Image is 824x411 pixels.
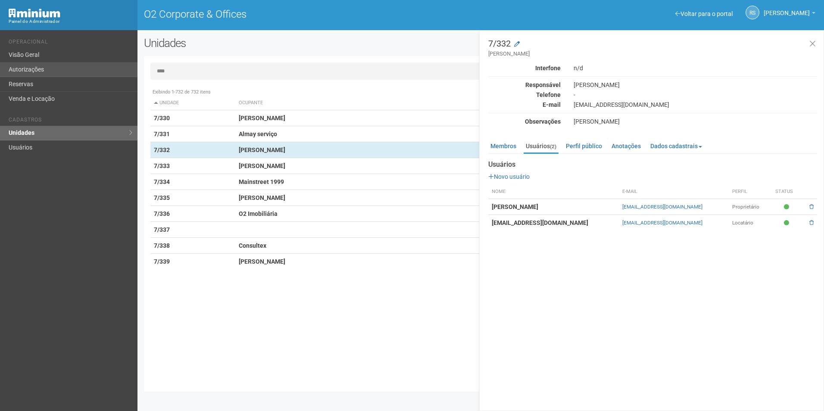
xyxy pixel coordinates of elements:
th: Perfil [729,185,772,199]
img: Minium [9,9,60,18]
strong: Usuários [488,161,817,168]
div: Painel do Administrador [9,18,131,25]
th: Ocupante: activate to sort column ascending [235,96,527,110]
strong: [PERSON_NAME] [239,162,285,169]
strong: 7/330 [154,115,170,121]
div: Responsável [482,81,567,89]
li: Cadastros [9,117,131,126]
div: [PERSON_NAME] [567,118,824,125]
a: RS [746,6,759,19]
a: Usuários(2) [524,140,559,154]
div: - [567,91,824,99]
strong: [PERSON_NAME] [239,146,285,153]
strong: O2 Imobiliária [239,210,278,217]
div: E-mail [482,101,567,109]
strong: [PERSON_NAME] [239,258,285,265]
a: Novo usuário [488,173,530,180]
strong: 7/337 [154,226,170,233]
strong: 7/332 [154,146,170,153]
strong: 7/336 [154,210,170,217]
div: Telefone [482,91,567,99]
div: Interfone [482,64,567,72]
th: Unidade: activate to sort column descending [150,96,235,110]
strong: 7/339 [154,258,170,265]
small: [PERSON_NAME] [488,50,817,58]
h2: Unidades [144,37,417,50]
small: (2) [550,143,556,149]
strong: Consultex [239,242,266,249]
strong: Mainstreet 1999 [239,178,284,185]
strong: [PERSON_NAME] [239,194,285,201]
strong: 7/334 [154,178,170,185]
span: Ativo [784,203,791,211]
span: Ativo [784,219,791,227]
li: Operacional [9,39,131,48]
th: Nome [488,185,619,199]
div: Observações [482,118,567,125]
strong: 7/333 [154,162,170,169]
th: Status [772,185,803,199]
a: [EMAIL_ADDRESS][DOMAIN_NAME] [622,220,702,226]
strong: [EMAIL_ADDRESS][DOMAIN_NAME] [492,219,588,226]
strong: 7/331 [154,131,170,137]
a: Membros [488,140,518,153]
div: n/d [567,64,824,72]
strong: 7/335 [154,194,170,201]
div: Exibindo 1-732 de 732 itens [150,88,811,96]
h1: O2 Corporate & Offices [144,9,474,20]
div: [PERSON_NAME] [567,81,824,89]
a: Perfil público [564,140,604,153]
h3: 7/332 [488,39,817,58]
th: E-mail [619,185,729,199]
strong: Almay serviço [239,131,277,137]
a: Dados cadastrais [648,140,704,153]
div: [EMAIL_ADDRESS][DOMAIN_NAME] [567,101,824,109]
span: Rayssa Soares Ribeiro [764,1,810,16]
strong: [PERSON_NAME] [239,115,285,121]
strong: [PERSON_NAME] [492,203,538,210]
a: Voltar para o portal [675,10,733,17]
a: [PERSON_NAME] [764,11,815,18]
td: Proprietário [729,199,772,215]
td: Locatário [729,215,772,231]
a: Anotações [609,140,643,153]
a: [EMAIL_ADDRESS][DOMAIN_NAME] [622,204,702,210]
a: Modificar a unidade [514,40,520,49]
strong: 7/338 [154,242,170,249]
